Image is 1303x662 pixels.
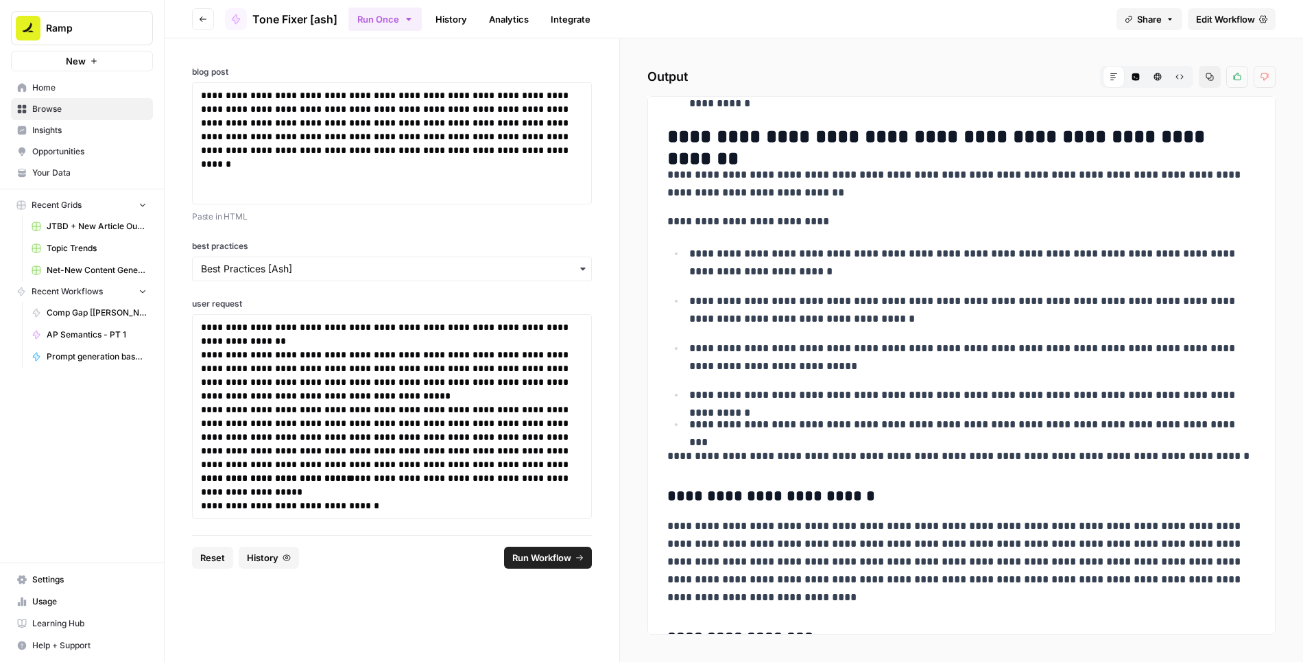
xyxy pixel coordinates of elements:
[348,8,422,31] button: Run Once
[32,103,147,115] span: Browse
[1188,8,1276,30] a: Edit Workflow
[11,569,153,591] a: Settings
[247,551,278,565] span: History
[25,237,153,259] a: Topic Trends
[647,66,1276,88] h2: Output
[32,574,147,586] span: Settings
[1196,12,1255,26] span: Edit Workflow
[32,82,147,94] span: Home
[32,617,147,630] span: Learning Hub
[225,8,337,30] a: Tone Fixer [ash]
[1116,8,1182,30] button: Share
[192,66,592,78] label: blog post
[11,11,153,45] button: Workspace: Ramp
[200,551,225,565] span: Reset
[32,124,147,137] span: Insights
[47,264,147,276] span: Net-New Content Generator - Grid Template
[32,167,147,179] span: Your Data
[32,639,147,652] span: Help + Support
[427,8,475,30] a: History
[47,242,147,255] span: Topic Trends
[11,635,153,657] button: Help + Support
[32,595,147,608] span: Usage
[192,298,592,310] label: user request
[11,141,153,163] a: Opportunities
[46,21,129,35] span: Ramp
[25,215,153,237] a: JTBD + New Article Output
[11,195,153,215] button: Recent Grids
[542,8,599,30] a: Integrate
[481,8,537,30] a: Analytics
[512,551,571,565] span: Run Workflow
[11,119,153,141] a: Insights
[11,98,153,120] a: Browse
[47,307,147,319] span: Comp Gap [[PERSON_NAME]'s Vers]
[47,351,147,363] span: Prompt generation based on URL v1
[239,547,299,569] button: History
[11,591,153,613] a: Usage
[25,324,153,346] a: AP Semantics - PT 1
[66,54,86,68] span: New
[201,262,583,276] input: Best Practices [Ash]
[32,145,147,158] span: Opportunities
[252,11,337,27] span: Tone Fixer [ash]
[11,281,153,302] button: Recent Workflows
[504,547,592,569] button: Run Workflow
[25,259,153,281] a: Net-New Content Generator - Grid Template
[192,547,233,569] button: Reset
[11,162,153,184] a: Your Data
[32,285,103,298] span: Recent Workflows
[192,240,592,252] label: best practices
[47,329,147,341] span: AP Semantics - PT 1
[25,302,153,324] a: Comp Gap [[PERSON_NAME]'s Vers]
[11,77,153,99] a: Home
[192,210,592,224] p: Paste in HTML
[1137,12,1162,26] span: Share
[16,16,40,40] img: Ramp Logo
[47,220,147,233] span: JTBD + New Article Output
[32,199,82,211] span: Recent Grids
[11,51,153,71] button: New
[25,346,153,368] a: Prompt generation based on URL v1
[11,613,153,635] a: Learning Hub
